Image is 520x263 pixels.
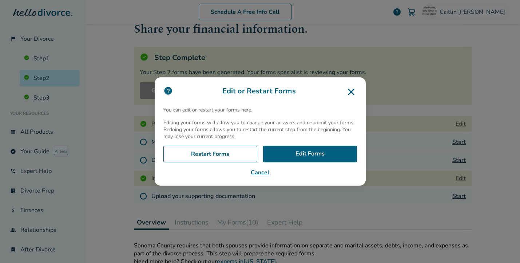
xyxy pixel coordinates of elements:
[163,168,357,177] button: Cancel
[163,146,257,162] a: Restart Forms
[163,86,357,98] h3: Edit or Restart Forms
[163,86,173,96] img: icon
[484,228,520,263] iframe: Chat Widget
[163,119,357,140] p: Editing your forms will allow you to change your answers and resubmit your forms. Redoing your fo...
[263,146,357,162] a: Edit Forms
[163,106,357,113] p: You can edit or restart your forms here.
